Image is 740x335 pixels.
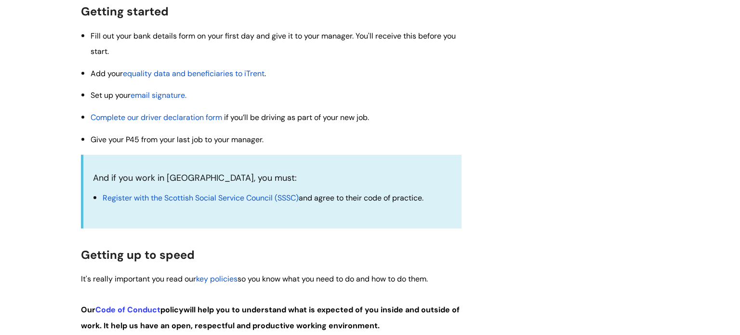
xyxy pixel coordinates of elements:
[91,134,264,145] span: Give your P45 from your last job to your manager.
[93,170,452,186] p: And if you work in [GEOGRAPHIC_DATA], you must:
[299,193,423,203] span: and agree to their code of practice.
[91,90,131,100] span: Set up your
[123,68,264,79] a: equality data and beneficiaries to iTrent
[91,90,186,100] span: .
[81,247,195,262] span: Getting up to speed
[91,68,266,79] span: .
[103,193,299,203] span: Register with the Scottish Social Service Council (SSSC)
[103,192,299,203] a: Register with the Scottish Social Service Council (SSSC)
[196,274,238,284] a: key policies
[224,112,369,122] span: if you’ll be driving as part of your new job.
[91,31,456,56] span: Fill out your bank details form on your first day and give it to your manager. You'll receive thi...
[91,112,222,122] a: Complete our driver declaration form
[81,305,95,315] strong: Our
[81,305,460,330] strong: policy
[91,68,123,79] span: Add your
[81,274,196,284] span: It's really important you read our
[81,4,169,19] span: Getting started
[95,305,160,315] a: Code of Conduct
[81,305,460,330] span: will help you to understand what is expected of you inside and outside of work. It help us have a...
[131,90,185,100] a: email signature
[238,274,428,284] span: so you know what you need to do and how to do them.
